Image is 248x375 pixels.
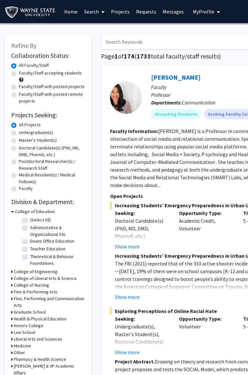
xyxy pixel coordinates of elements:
[14,282,49,289] h3: College of Nursing
[14,329,35,336] h3: Law School
[133,0,159,23] a: Requests
[19,172,85,185] label: Medical Resident(s) / Medical Fellow(s)
[11,111,85,119] h2: Projects Seeking:
[11,198,85,206] h2: Division & Department:
[19,91,85,104] label: Faculty/Staff with posted remote projects
[15,208,55,215] h3: College of Education
[137,52,151,60] span: 1733
[115,209,169,217] p: Seeking:
[179,315,234,323] p: Opportunity Type:
[174,209,238,250] div: Academic Credit, Volunteer
[19,83,85,90] label: Faculty/Staff with posted projects
[5,5,58,20] img: Wayne State University Logo
[14,295,85,309] h3: Fine, Performing and Communication Arts
[61,0,81,23] a: Home
[14,289,57,295] h3: Fine & Performing Arts
[81,0,108,23] a: Search
[115,358,155,365] strong: Project Abstract.
[115,52,118,60] span: 1
[14,336,62,343] h3: Liberal Arts and Sciences
[19,185,33,192] label: Faculty
[14,356,66,363] h3: Pharmacy & Health Science
[151,99,182,106] b: Departments:
[182,99,215,106] span: Communication
[14,309,46,316] h3: Graduate School
[151,109,201,119] mat-chip: Accepting Students
[19,121,41,128] label: All Projects
[30,253,83,267] label: Theoretical & Behavior Foundations
[19,62,49,69] label: All Faculty/Staff
[242,283,244,290] em: ,
[115,243,140,250] button: Show more
[174,315,238,356] div: Volunteer
[115,217,169,263] div: Doctoral Candidate(s) (PhD, MD, DMD, PharmD, etc.), Postdoctoral Researcher(s) / Research Staff, ...
[19,137,57,144] label: Master's Student(s)
[30,238,74,245] label: Deans Office Education
[19,70,82,76] label: Faculty/Staff accepting students
[19,129,53,136] label: Undergraduate(s)
[14,316,66,322] h3: Health & Physical Education
[14,275,77,282] h3: College of Liberal Arts & Science
[14,268,57,275] h3: College of Engineering
[193,8,214,15] span: My Profile
[124,52,134,60] span: 174
[108,0,133,23] a: Projects
[14,322,43,329] h3: Honors College
[115,315,169,323] p: Seeking:
[30,246,65,252] label: Teacher Education
[151,73,201,81] a: [PERSON_NAME]
[30,224,83,238] label: Administrative & Organizational Stu
[110,128,158,134] b: Faculty Information:
[19,145,85,158] label: Doctoral Candidate(s) (PhD, MD, DMD, PharmD, etc.)
[115,348,140,356] button: Show more
[5,346,27,370] iframe: Chat
[115,293,140,301] button: Show more
[14,343,31,349] h3: Medicine
[159,0,187,23] a: Messages
[30,217,51,223] label: (Select All)
[179,209,234,217] p: Opportunity Type:
[19,158,85,172] label: Postdoctoral Researcher(s) / Research Staff
[11,41,37,49] span: Refine By
[115,323,169,361] div: Undergraduate(s), Master's Student(s), Doctoral Candidate(s) (PhD, MD, DMD, PharmD, etc.), Faculty
[11,52,85,59] h2: Collaboration Status:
